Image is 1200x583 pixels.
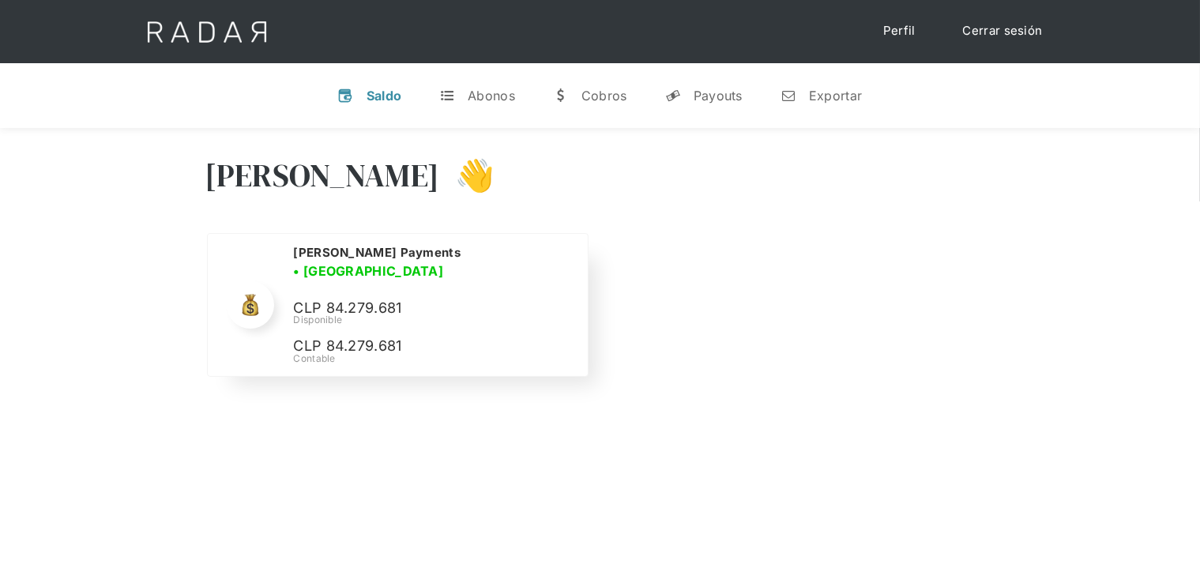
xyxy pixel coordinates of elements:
[468,88,515,103] div: Abonos
[781,88,796,103] div: n
[867,16,931,47] a: Perfil
[809,88,862,103] div: Exportar
[439,88,455,103] div: t
[581,88,627,103] div: Cobros
[553,88,569,103] div: w
[293,335,530,358] p: CLP 84.279.681
[665,88,681,103] div: y
[205,156,440,195] h3: [PERSON_NAME]
[293,245,461,261] h2: [PERSON_NAME] Payments
[293,313,568,327] div: Disponible
[694,88,743,103] div: Payouts
[293,261,443,280] h3: • [GEOGRAPHIC_DATA]
[367,88,402,103] div: Saldo
[338,88,354,103] div: v
[947,16,1059,47] a: Cerrar sesión
[439,156,495,195] h3: 👋
[293,352,568,366] div: Contable
[293,297,530,320] p: CLP 84.279.681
